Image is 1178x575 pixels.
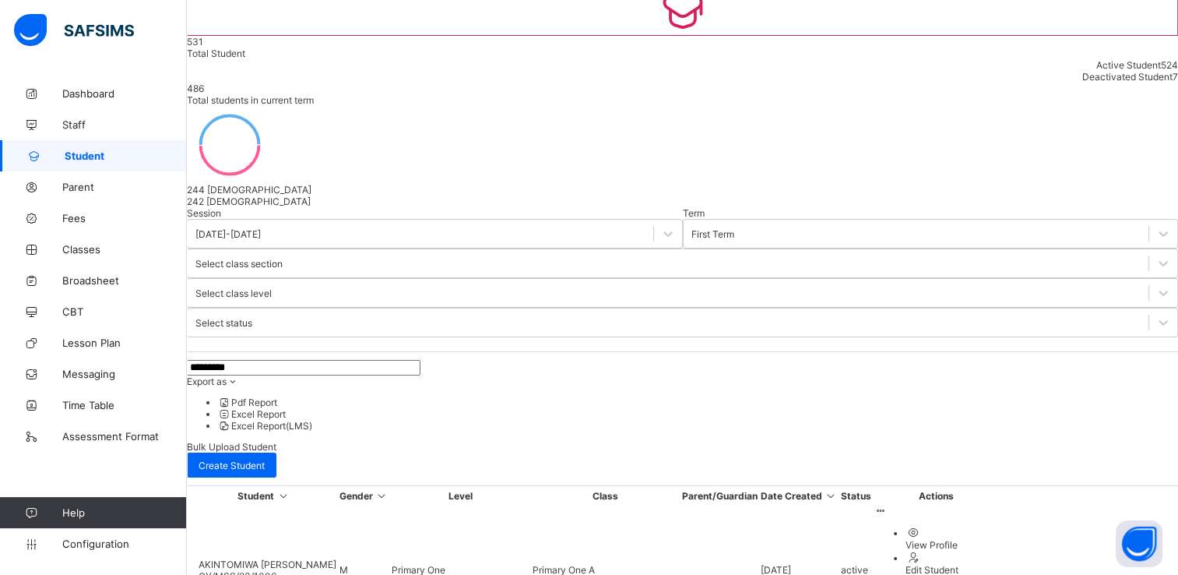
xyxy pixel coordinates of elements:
[195,228,261,240] div: [DATE]-[DATE]
[187,184,205,196] span: 244
[62,181,187,193] span: Parent
[218,408,1178,420] li: dropdown-list-item-null-1
[1116,520,1162,567] button: Open asap
[62,305,187,318] span: CBT
[195,317,252,329] div: Select status
[187,376,227,387] span: Export as
[199,559,336,570] span: AKINTOMIWA [PERSON_NAME]
[62,399,187,411] span: Time Table
[62,118,187,131] span: Staff
[187,36,203,48] span: 531
[62,337,187,349] span: Lesson Plan
[825,490,838,502] i: Sort in Ascending Order
[532,489,680,503] th: Class
[62,274,187,287] span: Broadsheet
[1161,59,1178,71] span: 524
[187,207,221,219] span: Session
[65,150,187,162] span: Student
[187,441,276,453] span: Bulk Upload Student
[206,196,311,207] span: [DEMOGRAPHIC_DATA]
[62,506,186,519] span: Help
[681,489,758,503] th: Parent/Guardian
[691,228,734,240] div: First Term
[207,184,311,196] span: [DEMOGRAPHIC_DATA]
[187,48,1178,59] div: Total Student
[62,368,187,380] span: Messaging
[840,489,872,503] th: Status
[62,87,187,100] span: Dashboard
[339,489,389,503] th: Gender
[391,489,530,503] th: Level
[1082,71,1173,83] span: Deactivated Student
[62,430,187,443] span: Assessment Format
[190,489,337,503] th: Student
[187,83,204,94] span: 486
[375,490,389,502] i: Sort in Ascending Order
[62,243,187,256] span: Classes
[187,94,314,106] span: Total students in current term
[199,460,265,471] span: Create Student
[218,420,1178,432] li: dropdown-list-item-null-2
[874,489,999,503] th: Actions
[905,539,998,551] div: View Profile
[1173,71,1178,83] span: 7
[218,397,1178,408] li: dropdown-list-item-null-0
[760,489,839,503] th: Date Created
[14,14,134,47] img: safsims
[1096,59,1161,71] span: Active Student
[187,196,204,207] span: 242
[195,287,272,299] div: Select class level
[62,538,186,550] span: Configuration
[276,490,290,502] i: Sort in Ascending Order
[683,207,705,219] span: Term
[62,212,187,224] span: Fees
[195,258,283,270] div: Select class section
